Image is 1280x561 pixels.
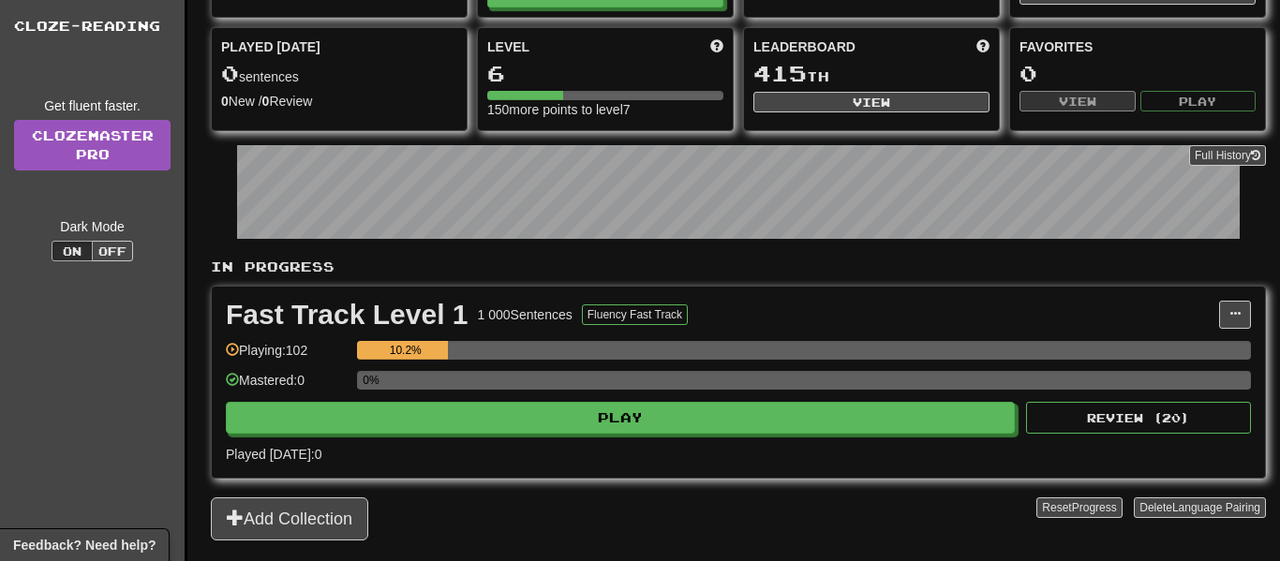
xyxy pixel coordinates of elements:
[221,37,320,56] span: Played [DATE]
[13,536,156,554] span: Open feedback widget
[582,304,688,325] button: Fluency Fast Track
[262,94,270,109] strong: 0
[221,94,229,109] strong: 0
[221,62,457,86] div: sentences
[92,241,133,261] button: Off
[1026,402,1251,434] button: Review (20)
[226,371,348,402] div: Mastered: 0
[1020,91,1136,111] button: View
[226,447,321,462] span: Played [DATE]: 0
[211,258,1266,276] p: In Progress
[1140,91,1257,111] button: Play
[1072,501,1117,514] span: Progress
[226,301,469,329] div: Fast Track Level 1
[14,120,171,170] a: ClozemasterPro
[1134,497,1266,518] button: DeleteLanguage Pairing
[1172,501,1260,514] span: Language Pairing
[487,62,723,85] div: 6
[211,497,368,540] button: Add Collection
[14,96,171,115] div: Get fluent faster.
[14,217,171,236] div: Dark Mode
[487,100,723,119] div: 150 more points to level 7
[753,92,990,112] button: View
[221,60,239,86] span: 0
[478,305,573,324] div: 1 000 Sentences
[1020,62,1256,85] div: 0
[753,37,856,56] span: Leaderboard
[753,62,990,86] div: th
[226,341,348,372] div: Playing: 102
[976,37,990,56] span: This week in points, UTC
[1036,497,1122,518] button: ResetProgress
[710,37,723,56] span: Score more points to level up
[221,92,457,111] div: New / Review
[363,341,448,360] div: 10.2%
[753,60,807,86] span: 415
[1189,145,1266,166] button: Full History
[1020,37,1256,56] div: Favorites
[52,241,93,261] button: On
[226,402,1015,434] button: Play
[487,37,529,56] span: Level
